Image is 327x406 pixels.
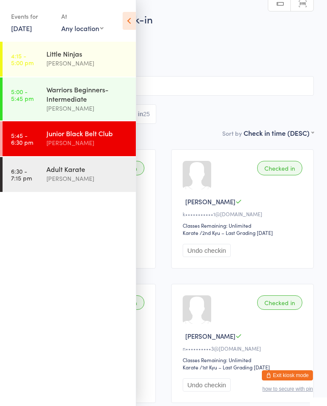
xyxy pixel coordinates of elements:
[13,12,314,26] h2: Junior Black Belt Cl… Check-in
[3,157,136,192] a: 6:30 -7:15 pmAdult Karate[PERSON_NAME]
[46,138,129,148] div: [PERSON_NAME]
[257,161,302,175] div: Checked in
[244,128,314,137] div: Check in time (DESC)
[185,332,235,340] span: [PERSON_NAME]
[46,58,129,68] div: [PERSON_NAME]
[3,121,136,156] a: 5:45 -6:30 pmJunior Black Belt Club[PERSON_NAME]
[61,23,103,33] div: Any location
[46,85,129,103] div: Warriors Beginners-Intermediate
[46,129,129,138] div: Junior Black Belt Club
[13,56,314,64] span: Karate
[3,42,136,77] a: 4:15 -5:00 pmLittle Ninjas[PERSON_NAME]
[61,9,103,23] div: At
[13,76,314,96] input: Search
[200,363,270,371] span: / 1st Kyu – Last Grading [DATE]
[11,88,34,102] time: 5:00 - 5:45 pm
[183,356,305,363] div: Classes Remaining: Unlimited
[200,229,273,236] span: / 2nd Kyu – Last Grading [DATE]
[183,244,231,257] button: Undo checkin
[143,111,150,117] div: 25
[46,103,129,113] div: [PERSON_NAME]
[11,52,34,66] time: 4:15 - 5:00 pm
[257,295,302,310] div: Checked in
[13,39,301,47] span: [PERSON_NAME]
[46,164,129,174] div: Adult Karate
[11,132,33,146] time: 5:45 - 6:30 pm
[183,229,198,236] div: Karate
[11,9,53,23] div: Events for
[262,370,313,380] button: Exit kiosk mode
[183,222,305,229] div: Classes Remaining: Unlimited
[183,363,198,371] div: Karate
[183,345,305,352] div: n••••••••••3@[DOMAIN_NAME]
[46,174,129,183] div: [PERSON_NAME]
[3,77,136,120] a: 5:00 -5:45 pmWarriors Beginners-Intermediate[PERSON_NAME]
[185,197,235,206] span: [PERSON_NAME]
[183,210,305,217] div: k•••••••••••1@[DOMAIN_NAME]
[222,129,242,137] label: Sort by
[13,30,301,39] span: [DATE] 5:45pm
[13,47,301,56] span: Mount [PERSON_NAME]
[11,23,32,33] a: [DATE]
[46,49,129,58] div: Little Ninjas
[11,168,32,181] time: 6:30 - 7:15 pm
[183,378,231,392] button: Undo checkin
[262,386,313,392] button: how to secure with pin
